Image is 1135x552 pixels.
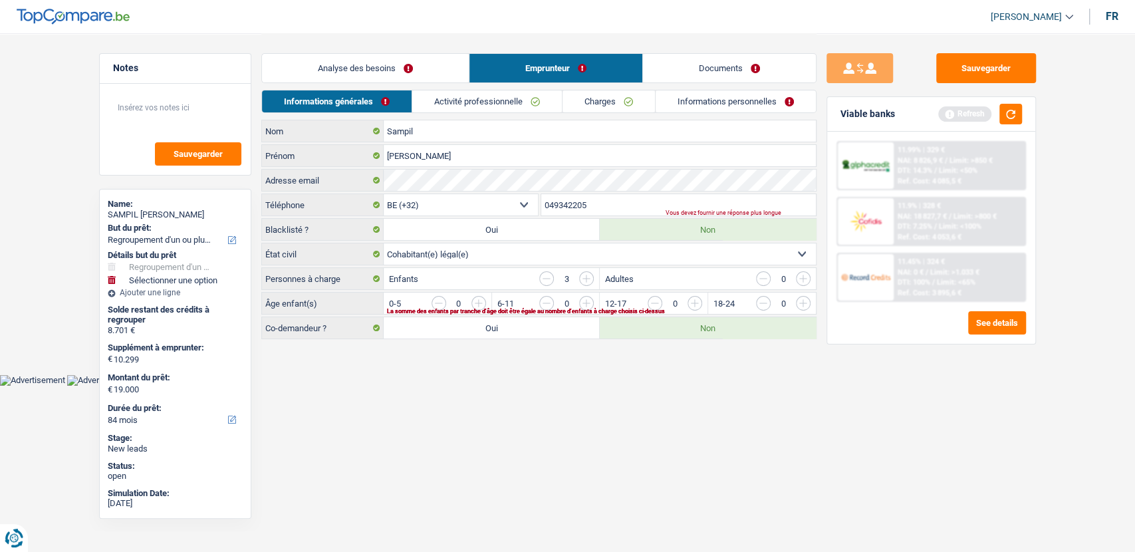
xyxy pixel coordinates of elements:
span: NAI: 0 € [898,268,924,277]
div: Vous devez fournir une réponse plus longue [666,210,816,215]
a: Charges [563,90,655,112]
div: Ref. Cost: 4 053,6 € [898,233,961,241]
button: See details [968,311,1026,335]
label: Oui [384,219,600,240]
span: / [926,268,928,277]
div: 3 [561,275,572,283]
label: 0-5 [389,299,401,308]
span: DTI: 7.25% [898,222,932,231]
span: / [945,156,947,165]
div: Ajouter une ligne [108,288,243,297]
a: [PERSON_NAME] [980,6,1073,28]
span: DTI: 100% [898,278,930,287]
div: New leads [108,444,243,454]
label: Âge enfant(s) [262,293,384,314]
label: Nom [262,120,384,142]
span: / [934,222,937,231]
img: AlphaCredit [841,158,890,174]
div: Ref. Cost: 4 085,5 € [898,177,961,186]
span: NAI: 18 827,7 € [898,212,947,221]
div: Solde restant des crédits à regrouper [108,305,243,325]
div: fr [1106,10,1118,23]
img: Cofidis [841,209,890,233]
div: 11.99% | 329 € [898,146,945,154]
label: But du prêt: [108,223,240,233]
label: Durée du prêt: [108,403,240,414]
div: Name: [108,199,243,209]
div: Simulation Date: [108,488,243,499]
label: Adultes [605,275,634,283]
label: État civil [262,243,384,265]
a: Informations personnelles [656,90,816,112]
a: Analyse des besoins [262,54,469,82]
span: [PERSON_NAME] [991,11,1062,23]
h5: Notes [113,63,237,74]
span: Sauvegarder [174,150,223,158]
label: Blacklisté ? [262,219,384,240]
label: Non [600,317,816,339]
div: Détails but du prêt [108,250,243,261]
input: 401020304 [541,194,816,215]
span: Limit: <65% [937,278,975,287]
img: TopCompare Logo [17,9,130,25]
button: Sauvegarder [155,142,241,166]
button: Sauvegarder [936,53,1036,83]
label: Personnes à charge [262,268,384,289]
div: 11.9% | 328 € [898,202,941,210]
div: Refresh [938,106,991,121]
div: 8.701 € [108,325,243,336]
div: 0 [777,275,789,283]
span: Limit: >1.033 € [930,268,979,277]
span: / [932,278,935,287]
img: Record Credits [841,265,890,289]
a: Informations générales [262,90,412,112]
div: 0 [453,299,465,308]
img: Advertisement [67,375,132,386]
label: Enfants [389,275,418,283]
a: Documents [643,54,816,82]
label: Montant du prêt: [108,372,240,383]
a: Emprunteur [469,54,642,82]
div: 11.45% | 324 € [898,257,945,266]
label: Oui [384,317,600,339]
label: Prénom [262,145,384,166]
div: SAMPIL [PERSON_NAME] [108,209,243,220]
label: Supplément à emprunter: [108,343,240,353]
span: € [108,354,112,364]
span: Limit: >850 € [949,156,993,165]
div: Ref. Cost: 3 895,6 € [898,289,961,297]
label: Téléphone [262,194,384,215]
div: open [108,471,243,482]
div: Viable banks [840,108,895,120]
div: La somme des enfants par tranche d'âge doit être égale au nombre d'enfants à charge choisis ci-de... [387,309,771,314]
span: NAI: 8 826,9 € [898,156,943,165]
div: Stage: [108,433,243,444]
span: / [934,166,937,175]
label: Non [600,219,816,240]
span: Limit: >800 € [953,212,997,221]
a: Activité professionnelle [412,90,562,112]
span: / [949,212,951,221]
span: DTI: 14.3% [898,166,932,175]
label: Co-demandeur ? [262,317,384,339]
span: Limit: <50% [939,166,977,175]
span: Limit: <100% [939,222,981,231]
span: € [108,384,112,395]
div: Status: [108,461,243,472]
div: [DATE] [108,498,243,509]
label: Adresse email [262,170,384,191]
